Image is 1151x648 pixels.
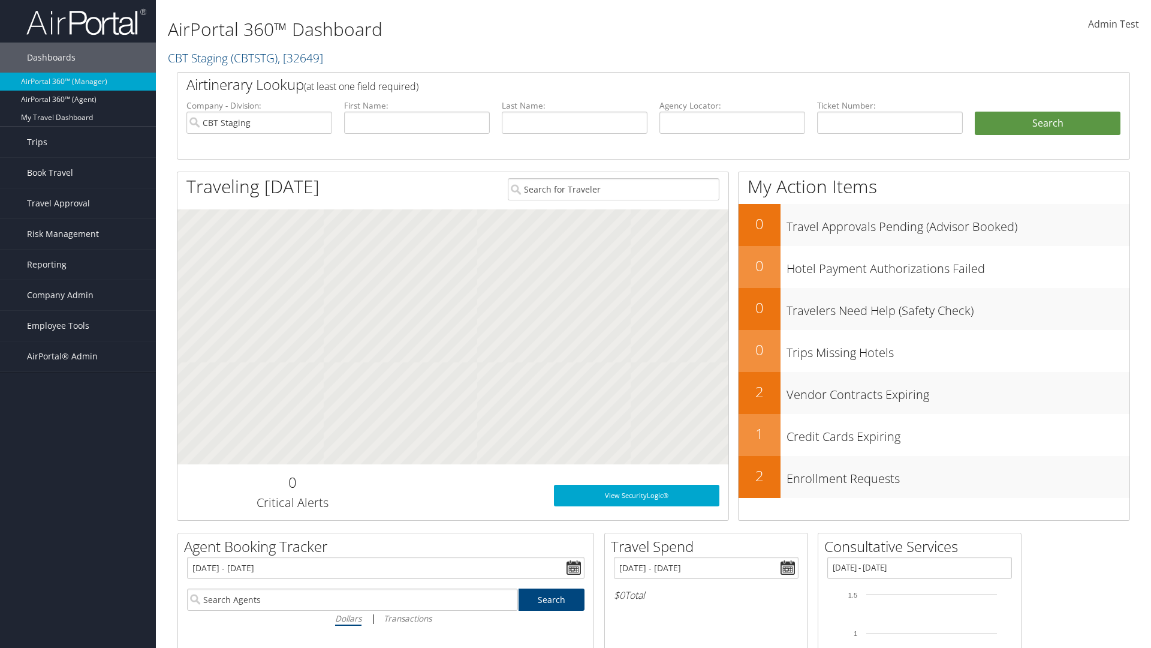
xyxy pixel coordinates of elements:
[186,100,332,112] label: Company - Division:
[186,494,398,511] h3: Critical Alerts
[1088,6,1139,43] a: Admin Test
[27,158,73,188] span: Book Travel
[739,246,1129,288] a: 0Hotel Payment Authorizations Failed
[27,127,47,157] span: Trips
[186,174,320,199] h1: Traveling [DATE]
[27,311,89,341] span: Employee Tools
[304,80,418,93] span: (at least one field required)
[27,43,76,73] span: Dashboards
[739,456,1129,498] a: 2Enrollment Requests
[1088,17,1139,31] span: Admin Test
[27,188,90,218] span: Travel Approval
[27,280,94,310] span: Company Admin
[824,536,1021,557] h2: Consultative Services
[27,341,98,371] span: AirPortal® Admin
[335,613,361,624] i: Dollars
[611,536,807,557] h2: Travel Spend
[787,422,1129,445] h3: Credit Cards Expiring
[27,250,67,280] span: Reporting
[787,338,1129,361] h3: Trips Missing Hotels
[168,50,323,66] a: CBT Staging
[739,174,1129,199] h1: My Action Items
[739,214,781,234] h2: 0
[975,112,1120,136] button: Search
[739,204,1129,246] a: 0Travel Approvals Pending (Advisor Booked)
[278,50,323,66] span: , [ 32649 ]
[27,219,99,249] span: Risk Management
[739,466,781,486] h2: 2
[739,340,781,360] h2: 0
[187,589,518,611] input: Search Agents
[739,372,1129,414] a: 2Vendor Contracts Expiring
[344,100,490,112] label: First Name:
[739,424,781,444] h2: 1
[787,296,1129,319] h3: Travelers Need Help (Safety Check)
[184,536,593,557] h2: Agent Booking Tracker
[168,17,815,42] h1: AirPortal 360™ Dashboard
[817,100,963,112] label: Ticket Number:
[848,592,857,599] tspan: 1.5
[787,380,1129,403] h3: Vendor Contracts Expiring
[186,74,1041,95] h2: Airtinerary Lookup
[231,50,278,66] span: ( CBTSTG )
[519,589,585,611] a: Search
[854,630,857,637] tspan: 1
[787,464,1129,487] h3: Enrollment Requests
[186,472,398,493] h2: 0
[739,298,781,318] h2: 0
[187,611,584,626] div: |
[614,589,625,602] span: $0
[787,254,1129,277] h3: Hotel Payment Authorizations Failed
[26,8,146,36] img: airportal-logo.png
[502,100,647,112] label: Last Name:
[384,613,432,624] i: Transactions
[739,382,781,402] h2: 2
[739,330,1129,372] a: 0Trips Missing Hotels
[554,485,719,506] a: View SecurityLogic®
[659,100,805,112] label: Agency Locator:
[739,414,1129,456] a: 1Credit Cards Expiring
[787,212,1129,235] h3: Travel Approvals Pending (Advisor Booked)
[739,288,1129,330] a: 0Travelers Need Help (Safety Check)
[739,256,781,276] h2: 0
[508,178,719,200] input: Search for Traveler
[614,589,799,602] h6: Total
